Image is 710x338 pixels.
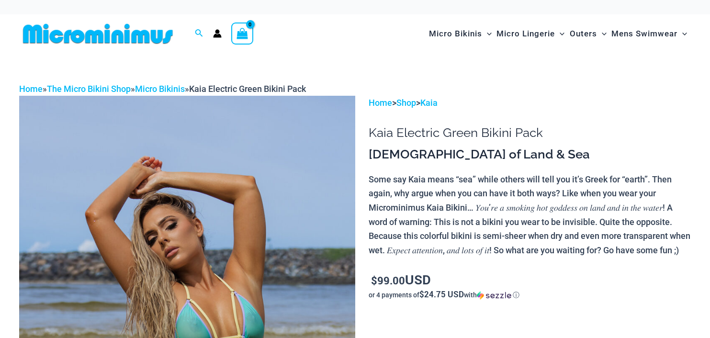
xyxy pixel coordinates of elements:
bdi: 99.00 [371,273,405,287]
nav: Site Navigation [425,18,691,50]
div: or 4 payments of$24.75 USDwithSezzle Click to learn more about Sezzle [369,290,691,300]
span: Menu Toggle [555,22,564,46]
span: Kaia Electric Green Bikini Pack [189,84,306,94]
span: » » » [19,84,306,94]
span: $24.75 USD [419,289,464,300]
a: Search icon link [195,28,203,40]
span: $ [371,273,377,287]
h3: [DEMOGRAPHIC_DATA] of Land & Sea [369,146,691,163]
a: Home [19,84,43,94]
img: Sezzle [477,291,511,300]
p: USD [369,272,691,288]
a: Micro Bikinis [135,84,185,94]
a: Shop [396,98,416,108]
p: > > [369,96,691,110]
span: Menu Toggle [677,22,687,46]
span: Outers [570,22,597,46]
p: Some say Kaia means “sea” while others will tell you it’s Greek for “earth”. Then again, why argu... [369,172,691,258]
a: The Micro Bikini Shop [47,84,131,94]
div: or 4 payments of with [369,290,691,300]
h1: Kaia Electric Green Bikini Pack [369,125,691,140]
a: View Shopping Cart, empty [231,23,253,45]
a: OutersMenu ToggleMenu Toggle [567,19,609,48]
a: Micro BikinisMenu ToggleMenu Toggle [427,19,494,48]
span: Menu Toggle [597,22,607,46]
a: Mens SwimwearMenu ToggleMenu Toggle [609,19,689,48]
a: Micro LingerieMenu ToggleMenu Toggle [494,19,567,48]
span: Micro Lingerie [496,22,555,46]
a: Home [369,98,392,108]
span: Micro Bikinis [429,22,482,46]
a: Account icon link [213,29,222,38]
a: Kaia [420,98,438,108]
span: Mens Swimwear [611,22,677,46]
span: Menu Toggle [482,22,492,46]
img: MM SHOP LOGO FLAT [19,23,177,45]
